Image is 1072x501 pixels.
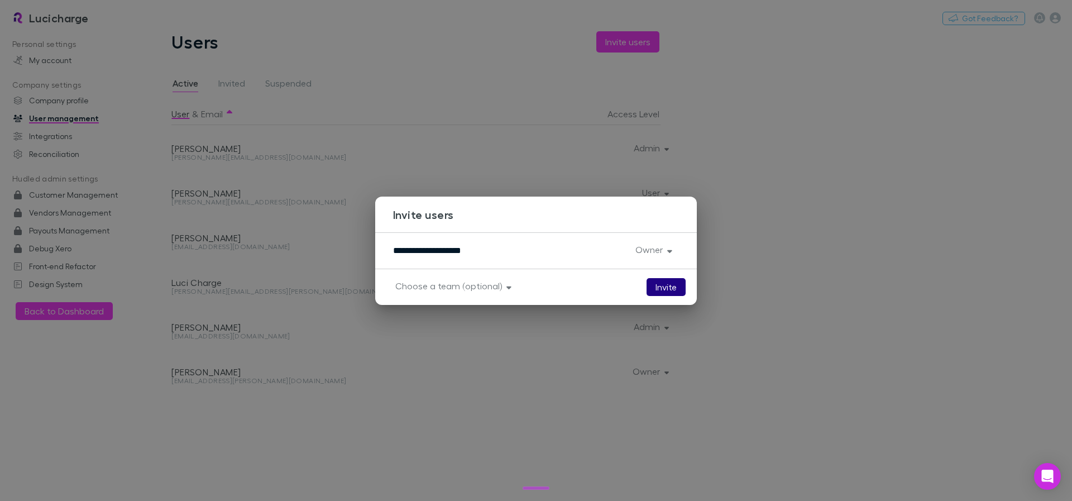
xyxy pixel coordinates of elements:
h3: Invite users [393,208,697,221]
button: Invite [647,278,686,296]
div: Enter email (separate emails using a comma) [393,242,626,260]
div: Open Intercom Messenger [1034,463,1061,490]
button: Owner [626,242,679,257]
button: Choose a team (optional) [386,278,518,294]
